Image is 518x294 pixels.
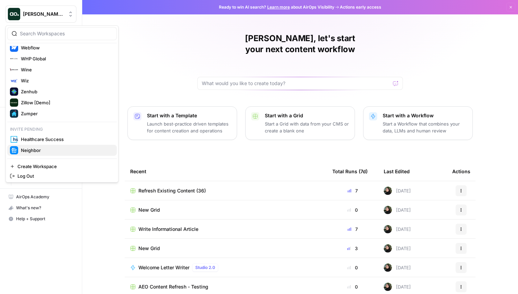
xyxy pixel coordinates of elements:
img: Zillow [Demo] Logo [10,98,18,107]
span: Webflow [21,44,111,51]
span: Actions early access [340,4,381,10]
span: AEO Content Refresh - Testing [138,283,208,290]
p: Start with a Workflow [383,112,467,119]
div: [DATE] [384,187,411,195]
input: Search Workspaces [20,30,112,37]
div: 0 [332,283,373,290]
img: Wine Logo [10,66,18,74]
span: Studio 2.0 [195,264,215,271]
div: [DATE] [384,206,411,214]
div: [DATE] [384,244,411,252]
div: Recent [130,162,321,181]
a: AEO Content Refresh - Testing [130,283,321,290]
button: Start with a TemplateLaunch best-practice driven templates for content creation and operations [127,106,237,140]
img: eoqc67reg7z2luvnwhy7wyvdqmsw [384,206,392,214]
span: New Grid [138,245,160,252]
img: eoqc67reg7z2luvnwhy7wyvdqmsw [384,283,392,291]
div: Total Runs (7d) [332,162,368,181]
div: 3 [332,245,373,252]
span: Write Informational Article [138,226,198,233]
p: Start with a Template [147,112,231,119]
img: eoqc67reg7z2luvnwhy7wyvdqmsw [384,263,392,272]
a: Welcome Letter WriterStudio 2.0 [130,263,321,272]
span: Create Workspace [17,163,111,170]
img: Zumper Logo [10,109,18,118]
span: Log Out [17,173,111,179]
a: Log Out [7,171,117,181]
button: Workspace: Justina testing [5,5,76,23]
span: Neighbor [21,147,111,154]
img: Neighbor Logo [10,146,18,154]
span: Healthcare Success [21,136,111,143]
div: [DATE] [384,263,411,272]
span: Wiz [21,77,111,84]
span: Zenhub [21,88,111,95]
img: Justina testing Logo [8,8,20,20]
img: Webflow Logo [10,44,18,52]
input: What would you like to create today? [202,80,390,87]
div: What's new? [6,203,76,213]
span: [PERSON_NAME] testing [23,11,64,17]
div: [DATE] [384,283,411,291]
a: New Grid [130,245,321,252]
span: Zumper [21,110,111,117]
a: AirOps Academy [5,191,76,202]
span: WHP Global [21,55,111,62]
span: Help + Support [16,216,73,222]
span: Wine [21,66,111,73]
div: 0 [332,207,373,213]
div: 0 [332,264,373,271]
div: Actions [452,162,470,181]
img: Wiz Logo [10,77,18,85]
div: Workspace: Justina testing [5,25,119,183]
div: Last Edited [384,162,410,181]
a: New Grid [130,207,321,213]
button: Start with a GridStart a Grid with data from your CMS or create a blank one [245,106,355,140]
h1: [PERSON_NAME], let's start your next content workflow [197,33,403,55]
p: Launch best-practice driven templates for content creation and operations [147,120,231,134]
a: Write Informational Article [130,226,321,233]
button: Start with a WorkflowStart a Workflow that combines your data, LLMs and human review [363,106,473,140]
img: Healthcare Success Logo [10,135,18,143]
div: 7 [332,226,373,233]
a: Refresh Existing Content (36) [130,187,321,194]
div: 7 [332,187,373,194]
span: Zillow [Demo] [21,99,111,106]
button: What's new? [5,202,76,213]
p: Invite pending [7,125,117,134]
div: [DATE] [384,225,411,233]
span: Welcome Letter Writer [138,264,189,271]
button: Help + Support [5,213,76,224]
img: Zenhub Logo [10,87,18,96]
span: New Grid [138,207,160,213]
a: Create Workspace [7,162,117,171]
span: Refresh Existing Content (36) [138,187,206,194]
img: WHP Global Logo [10,55,18,63]
p: Start a Grid with data from your CMS or create a blank one [265,120,349,134]
span: Ready to win AI search? about AirOps Visibility [219,4,334,10]
img: eoqc67reg7z2luvnwhy7wyvdqmsw [384,225,392,233]
p: Start with a Grid [265,112,349,119]
img: eoqc67reg7z2luvnwhy7wyvdqmsw [384,187,392,195]
p: Start a Workflow that combines your data, LLMs and human review [383,120,467,134]
a: Learn more [267,4,290,10]
img: eoqc67reg7z2luvnwhy7wyvdqmsw [384,244,392,252]
span: AirOps Academy [16,194,73,200]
